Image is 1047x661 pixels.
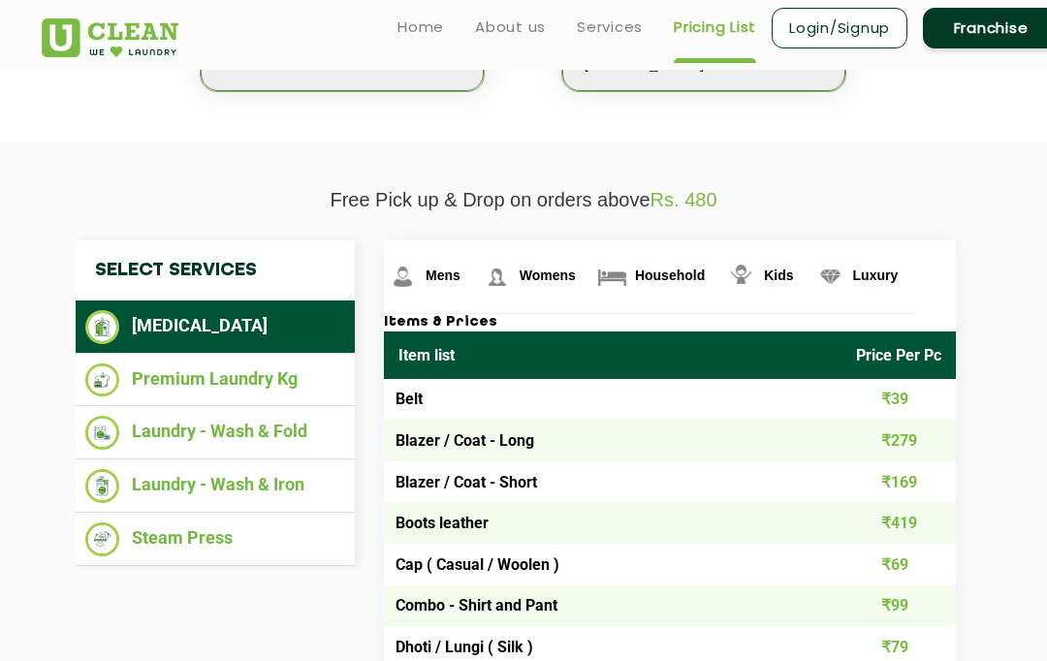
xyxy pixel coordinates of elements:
[85,416,119,450] img: Laundry - Wash & Fold
[384,420,841,461] td: Blazer / Coat - Long
[384,544,841,585] td: Cap ( Casual / Woolen )
[475,16,546,39] a: About us
[386,260,420,294] img: Mens
[635,268,705,283] span: Household
[384,461,841,503] td: Blazer / Coat - Short
[577,16,643,39] a: Services
[772,8,907,48] a: Login/Signup
[841,461,956,503] td: ₹169
[384,331,841,379] th: Item list
[42,189,1005,211] p: Free Pick up & Drop on orders above
[85,469,345,503] li: Laundry - Wash & Iron
[426,268,460,283] span: Mens
[841,544,956,585] td: ₹69
[595,260,629,294] img: Household
[42,18,178,57] img: UClean Laundry and Dry Cleaning
[813,260,847,294] img: Luxury
[650,189,717,210] span: Rs. 480
[85,310,119,344] img: Dry Cleaning
[841,585,956,627] td: ₹99
[85,522,119,556] img: Steam Press
[397,16,444,39] a: Home
[480,260,514,294] img: Womens
[841,502,956,544] td: ₹419
[85,416,345,450] li: Laundry - Wash & Fold
[85,363,345,397] li: Premium Laundry Kg
[724,260,758,294] img: Kids
[841,420,956,461] td: ₹279
[841,379,956,421] td: ₹39
[85,522,345,556] li: Steam Press
[764,268,793,283] span: Kids
[853,268,899,283] span: Luxury
[85,469,119,503] img: Laundry - Wash & Iron
[85,310,345,344] li: [MEDICAL_DATA]
[85,363,119,397] img: Premium Laundry Kg
[384,314,956,331] h3: Items & Prices
[674,16,756,39] a: Pricing List
[520,268,576,283] span: Womens
[384,585,841,627] td: Combo - Shirt and Pant
[76,240,355,300] h4: Select Services
[384,502,841,544] td: Boots leather
[384,379,841,421] td: Belt
[841,331,956,379] th: Price Per Pc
